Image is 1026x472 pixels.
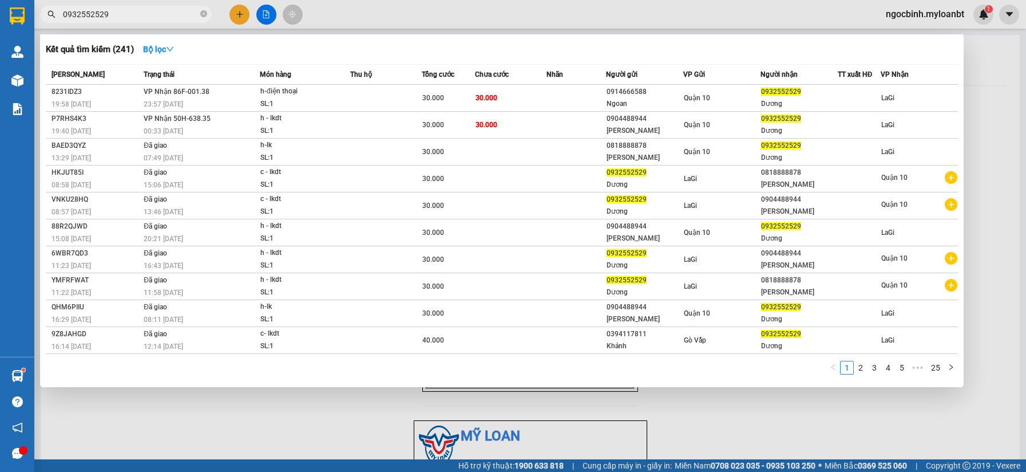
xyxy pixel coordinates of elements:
[684,94,710,102] span: Quận 10
[881,121,894,129] span: LaGi
[52,127,91,135] span: 19:40 [DATE]
[200,10,207,17] span: close-circle
[684,282,697,290] span: LaGi
[422,282,444,290] span: 30.000
[475,70,509,78] span: Chưa cước
[607,259,683,272] div: Dương
[761,98,837,110] div: Dương
[52,328,140,340] div: 9Z8JAHGD
[52,181,91,189] span: 08:58 [DATE]
[546,70,563,78] span: Nhãn
[52,208,91,216] span: 08:57 [DATE]
[761,330,801,338] span: 0932552529
[607,206,683,218] div: Dương
[881,200,908,209] span: Quận 10
[52,301,140,313] div: QHM6PIIU
[881,336,894,344] span: LaGi
[684,202,697,210] span: LaGi
[607,168,647,176] span: 0932552529
[684,229,710,237] span: Quận 10
[422,175,444,183] span: 30.000
[52,194,140,206] div: VNKU28HQ
[144,262,183,270] span: 16:43 [DATE]
[761,152,837,164] div: Dương
[422,70,454,78] span: Tổng cước
[143,45,174,54] strong: Bộ lọc
[12,396,23,407] span: question-circle
[260,274,346,286] div: h - lkdt
[607,86,683,98] div: 0914666588
[607,125,683,137] div: [PERSON_NAME]
[260,313,346,326] div: SL: 1
[606,70,637,78] span: Người gửi
[761,179,837,191] div: [PERSON_NAME]
[144,168,167,176] span: Đã giao
[841,361,853,374] a: 1
[854,361,867,374] a: 2
[52,262,91,270] span: 11:23 [DATE]
[46,44,134,56] h3: Kết quả tìm kiếm ( 241 )
[260,247,346,259] div: h - lkdt
[144,276,167,284] span: Đã giao
[882,361,894,374] a: 4
[881,229,894,237] span: LaGi
[476,94,497,102] span: 30.000
[52,274,140,286] div: YMFRFWAT
[11,46,23,58] img: warehouse-icon
[607,313,683,325] div: [PERSON_NAME]
[607,340,683,352] div: Khánh
[11,74,23,86] img: warehouse-icon
[422,94,444,102] span: 30.000
[260,179,346,191] div: SL: 1
[761,303,801,311] span: 0932552529
[761,286,837,298] div: [PERSON_NAME]
[47,10,56,18] span: search
[12,448,23,459] span: message
[260,193,346,206] div: c - lkdt
[144,100,183,108] span: 23:57 [DATE]
[607,221,683,233] div: 0904488944
[260,166,346,179] div: c - lkdt
[144,127,183,135] span: 00:33 [DATE]
[945,279,957,292] span: plus-circle
[607,328,683,340] div: 0394117811
[260,220,346,233] div: h - lkdt
[945,198,957,211] span: plus-circle
[144,88,209,96] span: VP Nhận 86F-001.38
[52,167,140,179] div: HKJUT85I
[260,70,291,78] span: Món hàng
[422,309,444,317] span: 30.000
[607,286,683,298] div: Dương
[422,148,444,156] span: 30.000
[867,361,881,375] li: 3
[607,98,683,110] div: Ngoan
[607,179,683,191] div: Dương
[260,233,346,245] div: SL: 1
[684,309,710,317] span: Quận 10
[144,222,167,230] span: Đã giao
[260,139,346,152] div: h-lk
[52,113,140,125] div: P7RHS4K3
[422,202,444,210] span: 30.000
[826,361,840,375] button: left
[260,328,346,340] div: c- lkdt
[144,141,167,150] span: Đã giao
[826,361,840,375] li: Previous Page
[11,103,23,115] img: solution-icon
[909,361,927,375] span: •••
[881,309,894,317] span: LaGi
[52,86,140,98] div: 8231IDZ3
[761,88,801,96] span: 0932552529
[52,70,105,78] span: [PERSON_NAME]
[11,370,23,382] img: warehouse-icon
[684,121,710,129] span: Quận 10
[260,85,346,98] div: h-điện thoại
[260,152,346,164] div: SL: 1
[896,361,908,374] a: 5
[881,94,894,102] span: LaGi
[144,303,167,311] span: Đã giao
[607,113,683,125] div: 0904488944
[761,233,837,245] div: Dương
[260,340,346,353] div: SL: 1
[144,115,211,123] span: VP Nhận 50H-638.35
